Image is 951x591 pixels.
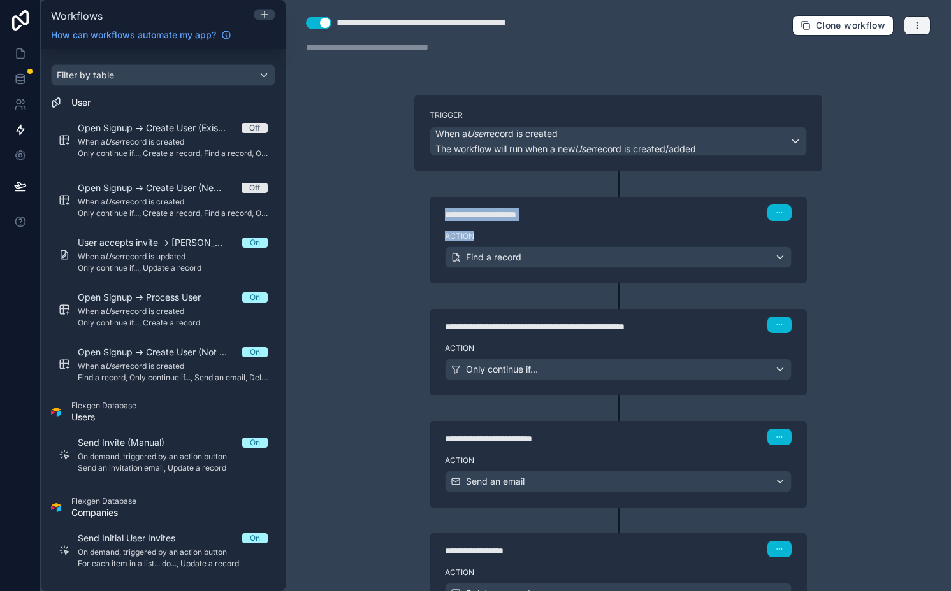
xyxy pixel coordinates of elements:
label: Action [445,343,792,353]
span: How can workflows automate my app? [51,29,216,41]
span: Workflows [51,10,103,22]
span: Find a record [466,251,521,264]
em: User [467,128,486,139]
button: Only continue if... [445,359,792,380]
button: When aUserrecord is createdThe workflow will run when a newUserrecord is created/added [430,127,807,156]
button: Clone workflow [792,15,894,36]
span: Only continue if... [466,363,538,376]
a: How can workflows automate my app? [46,29,236,41]
span: The workflow will run when a new record is created/added [435,143,696,154]
label: Trigger [430,110,807,120]
label: Action [445,455,792,466]
span: Clone workflow [816,20,885,31]
button: Find a record [445,246,792,268]
em: User [575,143,594,154]
span: When a record is created [435,127,558,140]
label: Action [445,567,792,578]
label: Action [445,231,792,241]
span: Send an email [466,475,525,488]
button: Send an email [445,471,792,492]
